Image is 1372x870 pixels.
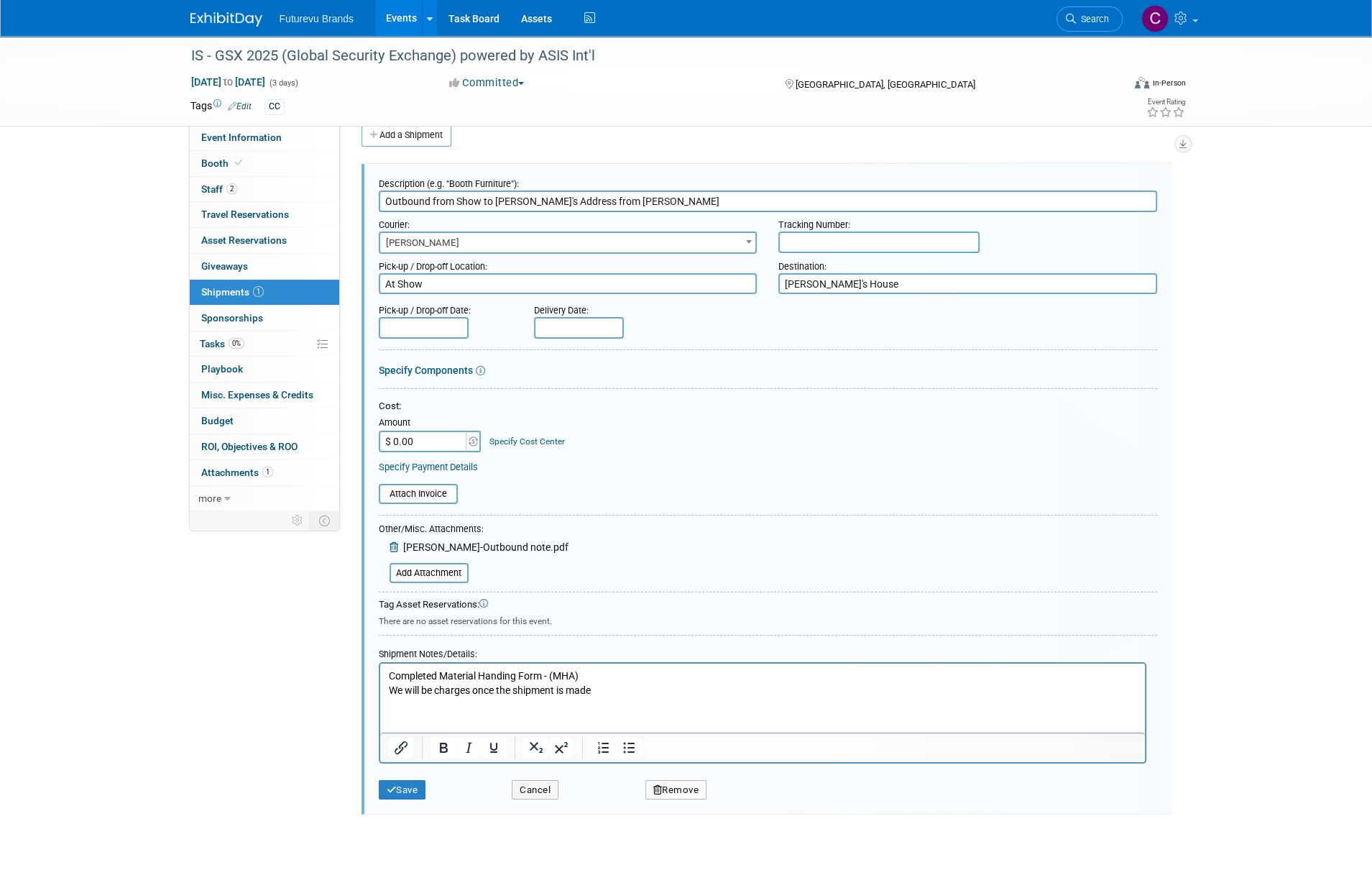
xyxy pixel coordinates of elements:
span: Playbook [201,363,243,375]
a: Tasks0% [190,331,339,357]
button: Superscript [549,738,574,758]
span: [PERSON_NAME]-Outbound note.pdf [403,541,568,553]
div: Amount [379,416,483,431]
div: IS - GSX 2025 (Global Security Exchange) powered by ASIS Int'l [186,43,1101,69]
div: Destination: [778,254,1157,273]
button: Insert/edit link [389,738,413,758]
span: Attachments [201,467,273,478]
div: Pick-up / Drop-off Location: [379,254,758,273]
a: Add a Shipment [362,124,451,147]
button: Numbered list [591,738,616,758]
iframe: Rich Text Area [380,664,1145,733]
div: In-Person [1151,78,1185,88]
span: Booth [201,157,245,169]
span: Event Information [201,132,282,143]
button: Underline [482,738,506,758]
a: Event Information [190,125,339,150]
div: Courier: [379,212,758,232]
a: Misc. Expenses & Credits [190,383,339,408]
a: Specify Components [379,365,473,376]
div: Tag Asset Reservations: [379,598,1157,612]
button: Save [379,780,426,800]
div: Event Format [1038,75,1186,96]
button: Bold [431,738,456,758]
td: Personalize Event Tab Strip [285,511,310,530]
span: Travel Reservations [201,209,289,220]
span: to [221,76,235,88]
a: Playbook [190,357,339,382]
span: (3 days) [268,78,298,88]
a: Booth [190,151,339,176]
span: Futurevu Brands [280,13,354,24]
span: 1 [262,467,273,477]
div: Cost: [379,400,1157,413]
a: Giveaways [190,254,339,279]
a: Travel Reservations [190,202,339,227]
span: Budget [201,415,234,426]
span: [DATE] [DATE] [190,75,266,88]
button: Remove [645,780,707,800]
textarea: At Show [379,273,758,294]
div: Description (e.g. "Booth Furniture"): [379,171,1157,191]
span: Giveaways [201,260,248,272]
a: Specify Payment Details [379,462,478,472]
a: Attachments1 [190,460,339,485]
td: Tags [190,99,252,115]
span: Staff [201,183,237,195]
span: Sponsorships [201,312,263,324]
a: Sponsorships [190,306,339,331]
a: Budget [190,408,339,434]
div: There are no asset reservations for this event. [379,612,1157,628]
img: ExhibitDay [190,12,262,27]
a: Edit [228,101,252,111]
span: [GEOGRAPHIC_DATA], [GEOGRAPHIC_DATA] [796,79,975,90]
span: 2 [226,183,237,194]
a: Search [1056,6,1123,32]
span: Shipments [201,286,264,298]
img: Format-Inperson.png [1135,77,1149,88]
div: Shipment Notes/Details: [379,641,1146,662]
textarea: [PERSON_NAME]'s House [778,273,1157,294]
td: Toggle Event Tabs [310,511,339,530]
span: 1 [253,286,264,297]
a: Staff2 [190,177,339,202]
img: CHERYL CLOWES [1141,5,1169,32]
a: more [190,486,339,511]
i: Booth reservation complete [235,159,242,167]
span: Search [1076,14,1109,24]
button: Bullet list [617,738,641,758]
div: Other/Misc. Attachments: [379,523,568,539]
div: CC [264,99,285,114]
button: Committed [444,75,530,91]
span: Misc. Expenses & Credits [201,389,313,400]
span: Freeman [379,232,758,254]
a: Shipments1 [190,280,339,305]
button: Italic [456,738,481,758]
div: Tracking Number: [778,212,1157,232]
span: Freeman [380,233,756,253]
a: Specify Cost Center [489,436,565,447]
button: Subscript [524,738,548,758]
div: Pick-up / Drop-off Date: [379,298,512,317]
span: more [198,493,221,504]
span: Asset Reservations [201,234,287,246]
span: 0% [229,338,244,349]
span: ROI, Objectives & ROO [201,441,298,452]
a: Asset Reservations [190,228,339,253]
button: Cancel [512,780,558,800]
div: Event Rating [1146,99,1184,106]
span: Tasks [200,338,244,349]
div: Delivery Date: [534,298,712,317]
a: ROI, Objectives & ROO [190,434,339,459]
